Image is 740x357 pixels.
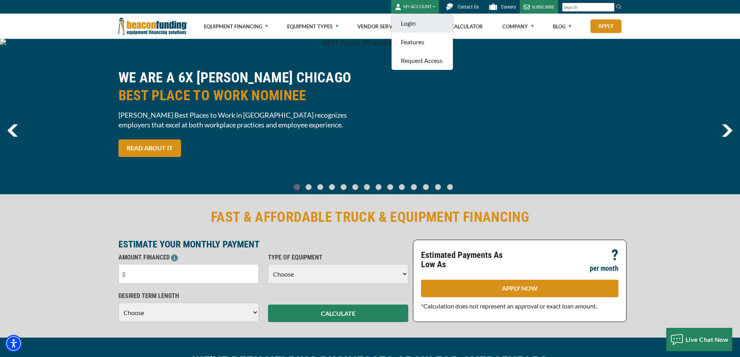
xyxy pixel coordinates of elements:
[118,110,366,130] span: [PERSON_NAME] Best Places to Work in [GEOGRAPHIC_DATA] recognizes employers that excel at both wo...
[590,19,622,33] a: Apply
[421,302,597,310] span: *Calculation does not represent an approval or exact loan amount.
[118,14,188,39] img: Beacon Funding Corporation logo
[397,184,407,190] a: Go To Slide 9
[616,3,622,10] img: Search
[118,87,366,104] span: BEST PLACE TO WORK NOMINEE
[362,184,372,190] a: Go To Slide 6
[392,51,453,70] a: Request Access
[409,184,419,190] a: Go To Slide 10
[204,14,268,39] a: Equipment Financing
[5,335,22,352] div: Accessibility Menu
[118,139,181,157] a: READ ABOUT IT
[502,14,534,39] a: Company
[316,184,325,190] a: Go To Slide 2
[433,184,443,190] a: Go To Slide 12
[666,328,733,351] button: Live Chat Now
[606,4,613,10] a: Clear search text
[445,184,455,190] a: Go To Slide 13
[392,33,453,51] a: Features
[118,208,622,226] h2: FAST & AFFORDABLE TRUCK & EQUIPMENT FINANCING
[553,14,571,39] a: Blog
[590,264,618,273] p: per month
[118,240,408,249] p: ESTIMATE YOUR MONTHLY PAYMENT
[118,253,259,262] p: AMOUNT FINANCED
[501,4,516,10] span: Careers
[562,3,615,12] input: Search
[686,336,729,343] span: Live Chat Now
[611,251,618,260] p: ?
[421,184,431,190] a: Go To Slide 11
[421,251,515,269] p: Estimated Payments As Low As
[357,14,409,39] a: Vendor Services
[304,184,313,190] a: Go To Slide 1
[392,14,453,33] a: Login - open in a new tab
[268,253,408,262] p: TYPE OF EQUIPMENT
[287,14,338,39] a: Equipment Types
[118,291,259,301] p: DESIRED TERM LENGTH
[293,184,302,190] a: Go To Slide 0
[118,69,366,104] h2: WE ARE A 6X [PERSON_NAME] CHICAGO
[722,124,733,137] a: next
[458,4,479,10] span: Contact Us
[339,184,348,190] a: Go To Slide 4
[386,184,395,190] a: Go To Slide 8
[374,184,383,190] a: Go To Slide 7
[428,14,483,39] a: Finance Calculator
[351,184,360,190] a: Go To Slide 5
[421,280,618,297] a: APPLY NOW
[327,184,337,190] a: Go To Slide 3
[7,124,18,137] a: previous
[268,305,408,322] button: CALCULATE
[722,124,733,137] img: Right Navigator
[7,124,18,137] img: Left Navigator
[118,264,259,284] input: $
